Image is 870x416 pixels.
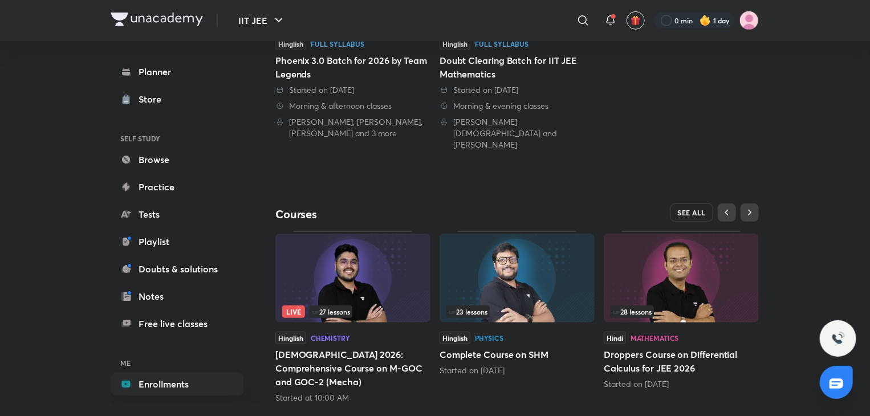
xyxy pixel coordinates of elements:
div: infocontainer [611,305,752,318]
img: Company Logo [111,13,203,26]
img: Adah Patil Patil [739,11,759,30]
div: Deepak Jain and Abhishek Sahu [440,116,595,150]
div: Doubt Clearing Batch for IIT JEE Mathematics [440,54,595,81]
div: Store [139,92,168,106]
div: Droppers Course on Differential Calculus for JEE 2026 [604,231,759,389]
div: Started on 5 May 2025 [275,84,430,96]
div: Phoenix 3.0 Batch for 2026 by Team Legends [275,54,430,81]
div: JEE 2026: Comprehensive Course on M-GOC and GOC-2 (Mecha) [275,231,430,403]
span: Hinglish [440,332,470,344]
div: Started on 23 Sept 2023 [440,84,595,96]
span: Hinglish [275,38,306,50]
img: Thumbnail [440,234,595,323]
a: Planner [111,60,243,83]
div: infosection [282,305,424,318]
div: infosection [611,305,752,318]
a: Practice [111,176,243,198]
span: Hinglish [440,38,470,50]
div: Morning & evening classes [440,100,595,112]
a: Enrollments [111,373,243,395]
h5: Complete Course on SHM [440,348,595,361]
h6: SELF STUDY [111,129,243,148]
img: Thumbnail [604,234,759,323]
div: Complete Course on SHM [440,231,595,376]
div: Mathematics [631,335,679,341]
div: Started at 10:00 AM [275,392,430,403]
img: ttu [831,332,845,345]
div: Started on Aug 1 [604,378,759,390]
div: infocontainer [282,305,424,318]
div: Vineet Loomba, Brijesh Jindal, Pankaj Singh and 3 more [275,116,430,139]
span: Hindi [604,332,626,344]
img: Thumbnail [275,234,430,323]
div: Chemistry [311,335,350,341]
button: IIT JEE [231,9,292,32]
span: Live [282,305,305,318]
a: Notes [111,285,243,308]
div: left [446,305,588,318]
span: 27 lessons [312,308,350,315]
h5: [DEMOGRAPHIC_DATA] 2026: Comprehensive Course on M-GOC and GOC-2 (Mecha) [275,348,430,389]
div: Started on Aug 11 [440,365,595,376]
button: avatar [627,11,645,30]
a: Playlist [111,230,243,253]
a: Store [111,88,243,111]
span: SEE ALL [678,209,706,217]
img: streak [700,15,711,26]
img: avatar [631,15,641,26]
h4: Courses [275,207,517,222]
button: SEE ALL [670,203,714,222]
h5: Droppers Course on Differential Calculus for JEE 2026 [604,348,759,375]
a: Company Logo [111,13,203,29]
span: 28 lessons [613,308,652,315]
a: Doubts & solutions [111,258,243,280]
h6: ME [111,353,243,373]
span: 23 lessons [449,308,487,315]
div: infosection [446,305,588,318]
a: Browse [111,148,243,171]
div: left [611,305,752,318]
div: Full Syllabus [475,40,528,47]
a: Free live classes [111,312,243,335]
div: infocontainer [446,305,588,318]
a: Tests [111,203,243,226]
div: Morning & afternoon classes [275,100,430,112]
span: Hinglish [275,332,306,344]
div: left [282,305,424,318]
div: Physics [475,335,503,341]
div: Full Syllabus [311,40,364,47]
